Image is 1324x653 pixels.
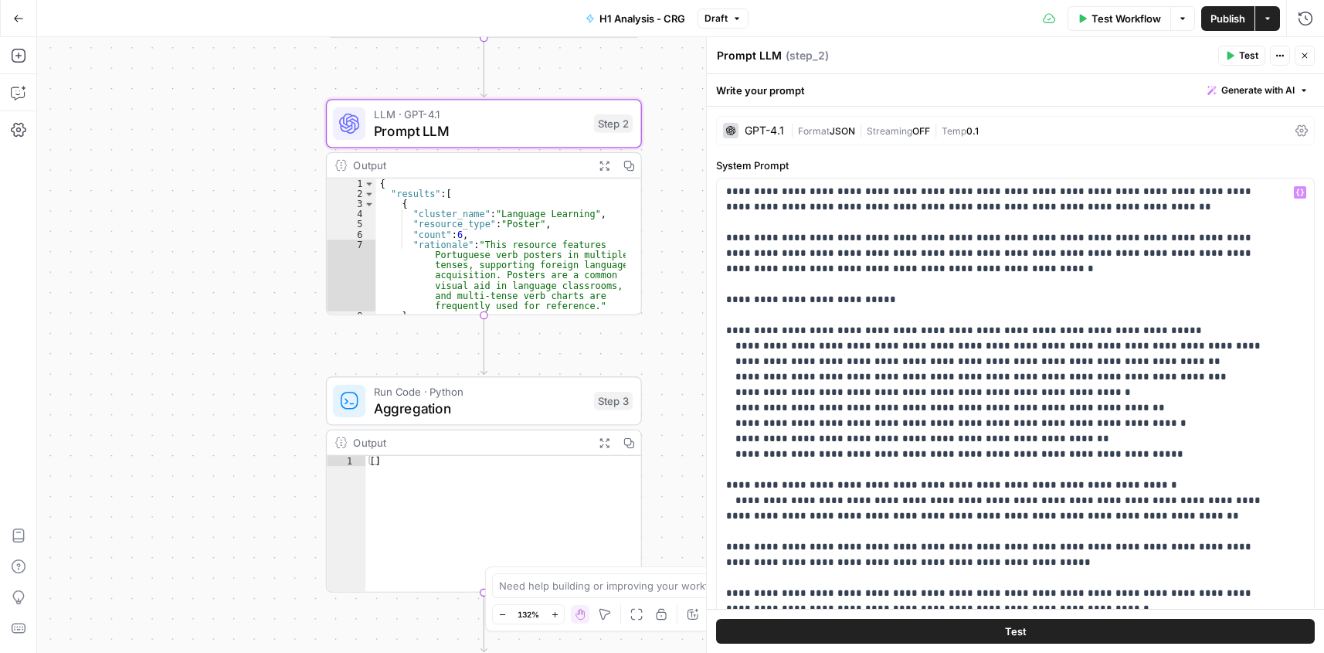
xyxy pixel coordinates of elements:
[374,383,586,400] span: Run Code · Python
[327,209,375,219] div: 4
[698,9,749,29] button: Draft
[480,315,487,375] g: Edge from step_2 to step_3
[855,122,867,138] span: |
[364,179,375,189] span: Toggle code folding, rows 1 through 304
[327,219,375,230] div: 5
[716,619,1315,644] button: Test
[1201,6,1254,31] button: Publish
[912,125,930,137] span: OFF
[327,230,375,240] div: 6
[480,38,487,97] g: Edge from step_15 to step_2
[1210,11,1245,26] span: Publish
[374,398,586,418] span: Aggregation
[327,199,375,209] div: 3
[327,179,375,189] div: 1
[1068,6,1170,31] button: Test Workflow
[704,12,728,26] span: Draft
[327,189,375,199] div: 2
[1091,11,1161,26] span: Test Workflow
[374,121,586,141] span: Prompt LLM
[326,376,642,593] div: Run Code · PythonAggregationStep 3Output[]
[867,125,912,137] span: Streaming
[830,125,855,137] span: JSON
[480,593,487,652] g: Edge from step_3 to step_4
[374,106,586,122] span: LLM · GPT-4.1
[364,189,375,199] span: Toggle code folding, rows 2 through 303
[594,392,633,410] div: Step 3
[518,608,539,621] span: 132%
[594,114,633,133] div: Step 2
[353,157,586,173] div: Output
[1201,80,1315,100] button: Generate with AI
[353,434,586,451] div: Output
[364,199,375,209] span: Toggle code folding, rows 3 through 8
[798,125,830,137] span: Format
[942,125,966,137] span: Temp
[790,122,798,138] span: |
[327,311,375,321] div: 8
[745,125,784,136] div: GPT-4.1
[716,158,1315,173] label: System Prompt
[326,99,642,315] div: LLM · GPT-4.1Prompt LLMStep 2Output{ "results":[ { "cluster_name":"Language Learning", "resource_...
[786,48,829,63] span: ( step_2 )
[1239,49,1258,63] span: Test
[576,6,694,31] button: H1 Analysis - CRG
[966,125,979,137] span: 0.1
[1218,46,1265,66] button: Test
[1005,624,1027,639] span: Test
[717,48,782,63] textarea: Prompt LLM
[327,240,375,311] div: 7
[599,11,685,26] span: H1 Analysis - CRG
[707,74,1324,106] div: Write your prompt
[327,456,365,466] div: 1
[1221,83,1295,97] span: Generate with AI
[930,122,942,138] span: |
